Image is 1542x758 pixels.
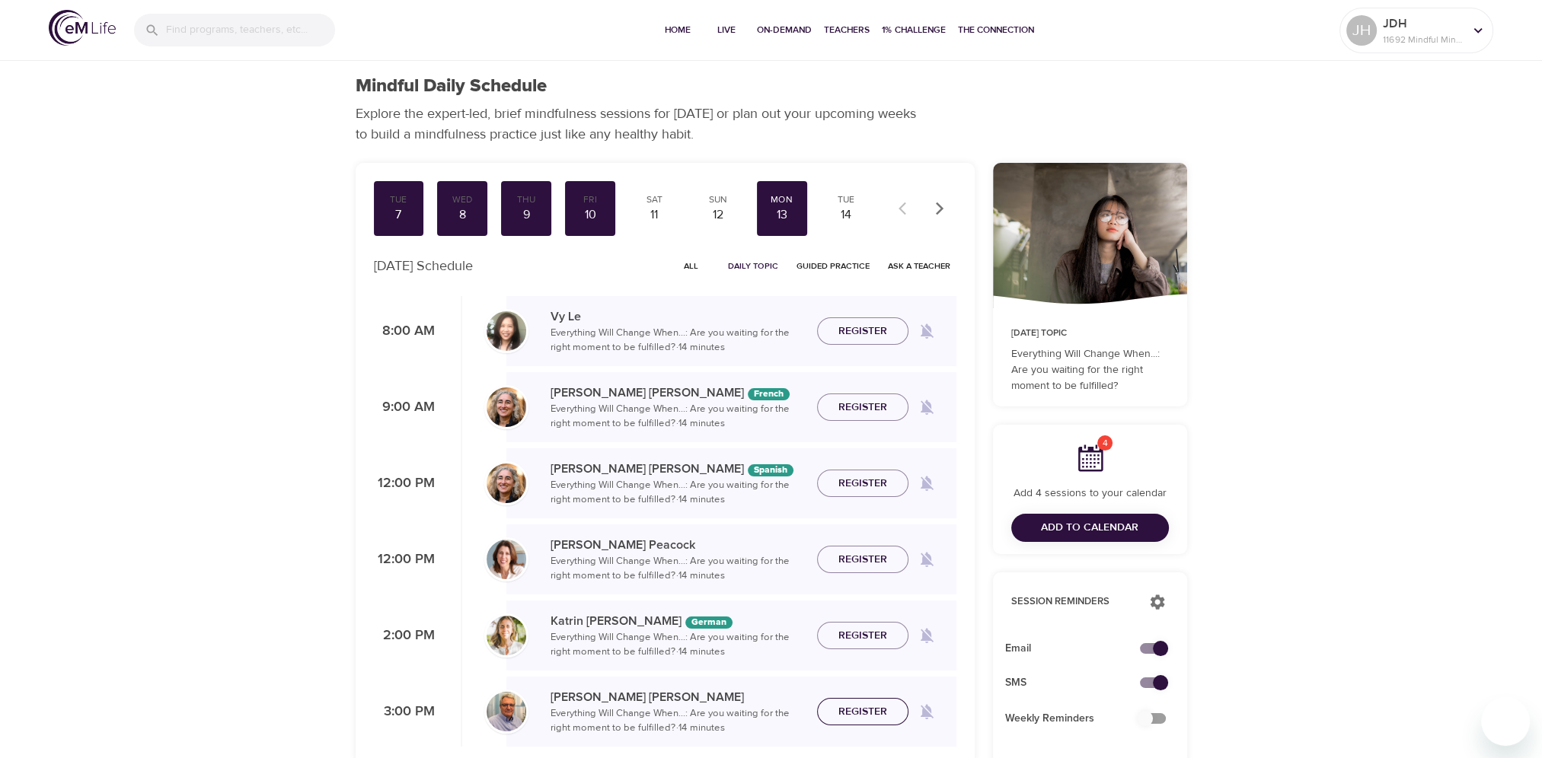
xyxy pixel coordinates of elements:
img: Maria%20Alonso%20Martinez.png [487,387,526,427]
div: The episodes in this programs will be in German [685,616,733,629]
button: Add to Calendar [1011,514,1169,542]
p: 9:00 AM [374,397,435,418]
button: Register [817,546,908,574]
img: logo [49,10,116,46]
div: Mon [763,193,801,206]
span: Register [838,322,887,341]
button: Daily Topic [722,254,784,278]
div: Thu [507,193,545,206]
img: Roger%20Nolan%20Headshot.jpg [487,692,526,731]
span: Ask a Teacher [888,259,950,273]
div: 14 [827,206,865,224]
p: 8:00 AM [374,321,435,342]
span: SMS [1005,675,1151,691]
img: Susan_Peacock-min.jpg [487,540,526,579]
img: vy-profile-good-3.jpg [487,311,526,351]
p: Explore the expert-led, brief mindfulness sessions for [DATE] or plan out your upcoming weeks to ... [356,104,927,145]
span: Register [838,626,887,645]
p: Vy Le [551,307,805,326]
p: Everything Will Change When...: Are you waiting for the right moment to be fulfilled? · 14 minutes [551,478,805,508]
button: Register [817,698,908,726]
p: Add 4 sessions to your calendar [1011,486,1169,502]
button: Register [817,470,908,498]
p: [DATE] Topic [1011,326,1169,340]
button: Register [817,622,908,650]
iframe: Button to launch messaging window [1481,697,1530,746]
button: All [667,254,716,278]
img: Katrin%20Buisman.jpg [487,616,526,655]
span: Teachers [824,22,870,38]
span: Register [838,474,887,493]
span: Home [659,22,696,38]
span: Email [1005,641,1151,657]
div: JH [1346,15,1377,46]
div: 11 [635,206,673,224]
img: Maria%20Alonso%20Martinez.png [487,463,526,503]
div: 10 [571,206,609,224]
div: Wed [443,193,481,206]
span: Weekly Reminders [1005,711,1151,727]
span: Guided Practice [797,259,870,273]
div: Fri [571,193,609,206]
div: Tue [380,193,418,206]
span: Remind me when a class goes live every Monday at 3:00 PM [908,693,945,730]
button: Ask a Teacher [882,254,956,278]
div: Sun [699,193,737,206]
p: [PERSON_NAME] Peacock [551,536,805,554]
p: [PERSON_NAME] [PERSON_NAME] [551,688,805,706]
span: Live [708,22,745,38]
p: Everything Will Change When...: Are you waiting for the right moment to be fulfilled? · 14 minutes [551,554,805,584]
p: [PERSON_NAME] [PERSON_NAME] [551,460,805,478]
span: Remind me when a class goes live every Monday at 9:00 AM [908,389,945,425]
span: Remind me when a class goes live every Monday at 8:00 AM [908,313,945,349]
button: Register [817,317,908,346]
p: Katrin [PERSON_NAME] [551,612,805,630]
div: Tue [827,193,865,206]
button: Register [817,393,908,422]
p: Everything Will Change When...: Are you waiting for the right moment to be fulfilled? · 14 minutes [551,706,805,736]
h1: Mindful Daily Schedule [356,75,547,97]
span: Daily Topic [728,259,778,273]
div: 8 [443,206,481,224]
p: JDH [1383,14,1464,33]
p: 2:00 PM [374,626,435,646]
button: Guided Practice [790,254,876,278]
p: [PERSON_NAME] [PERSON_NAME] [551,384,805,402]
div: The episodes in this programs will be in Spanish [748,464,793,476]
span: On-Demand [757,22,812,38]
span: The Connection [958,22,1034,38]
span: Register [838,702,887,721]
p: [DATE] Schedule [374,256,473,276]
p: Session Reminders [1011,594,1134,610]
span: All [673,259,710,273]
div: 13 [763,206,801,224]
span: 4 [1097,435,1113,451]
input: Find programs, teachers, etc... [166,14,335,46]
p: 12:00 PM [374,549,435,570]
span: Register [838,550,887,569]
p: Everything Will Change When...: Are you waiting for the right moment to be fulfilled? · 14 minutes [551,402,805,432]
p: 3:00 PM [374,702,435,722]
p: 12:00 PM [374,473,435,494]
span: Register [838,398,887,417]
p: Everything Will Change When...: Are you waiting for the right moment to be fulfilled? [1011,346,1169,394]
p: Everything Will Change When...: Are you waiting for the right moment to be fulfilled? · 14 minutes [551,326,805,355]
div: 7 [380,206,418,224]
p: 11692 Mindful Minutes [1383,33,1464,46]
div: 12 [699,206,737,224]
div: 9 [507,206,545,224]
span: 1% Challenge [882,22,946,38]
div: The episodes in this programs will be in French [748,388,790,400]
div: Sat [635,193,673,206]
p: Everything Will Change When...: Are you waiting for the right moment to be fulfilled? · 14 minutes [551,630,805,660]
span: Add to Calendar [1041,518,1138,537]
